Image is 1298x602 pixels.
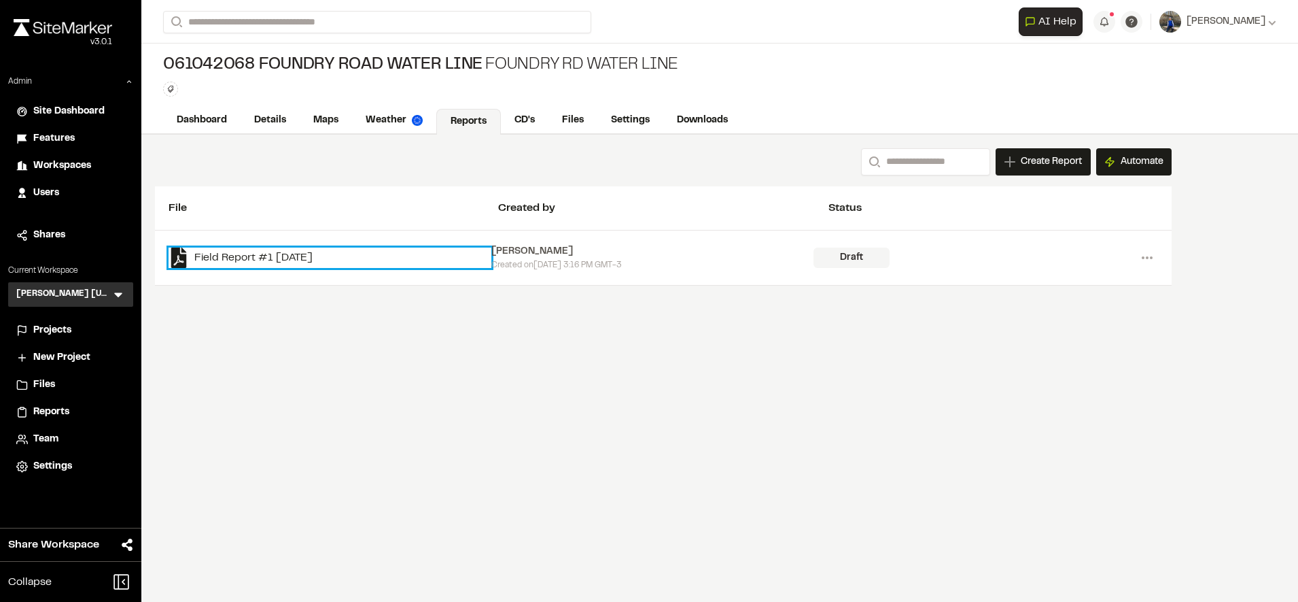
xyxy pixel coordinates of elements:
a: Reports [436,109,501,135]
span: [PERSON_NAME] [1187,14,1265,29]
div: [PERSON_NAME] [491,244,814,259]
span: Files [33,378,55,392]
span: Create Report [1021,154,1082,169]
span: Workspaces [33,158,91,173]
a: Features [16,131,125,146]
button: [PERSON_NAME] [1159,11,1276,33]
span: New Project [33,350,90,365]
span: Site Dashboard [33,104,105,119]
a: CD's [501,107,548,133]
a: Dashboard [163,107,241,133]
span: Users [33,186,59,201]
span: 061042068 Foundry Road Water Line [163,54,483,76]
div: Created on [DATE] 3:16 PM GMT-3 [491,259,814,271]
span: Share Workspace [8,537,99,553]
div: Oh geez...please don't... [14,36,112,48]
img: User [1159,11,1181,33]
span: Settings [33,459,72,474]
button: Search [163,11,188,33]
span: Projects [33,323,71,338]
button: Edit Tags [163,82,178,97]
h3: [PERSON_NAME] [US_STATE] [16,288,111,301]
p: Current Workspace [8,265,133,277]
div: File [169,200,498,216]
span: AI Help [1038,14,1076,30]
a: Team [16,432,125,447]
span: Reports [33,405,69,420]
button: Search [861,148,885,175]
a: Downloads [663,107,741,133]
a: Workspaces [16,158,125,173]
a: Users [16,186,125,201]
a: Projects [16,323,125,338]
a: Settings [16,459,125,474]
a: Settings [597,107,663,133]
a: Details [241,107,300,133]
a: Reports [16,405,125,420]
a: New Project [16,350,125,365]
a: Files [548,107,597,133]
div: Status [828,200,1158,216]
img: rebrand.png [14,19,112,36]
div: Foundry Rd Water Line [163,54,678,76]
a: Weather [352,107,436,133]
div: Created by [498,200,828,216]
button: Open AI Assistant [1019,7,1083,36]
div: Draft [813,248,890,268]
span: Collapse [8,574,52,590]
a: Shares [16,228,125,243]
a: Maps [300,107,352,133]
span: Features [33,131,75,146]
p: Admin [8,76,32,88]
button: Automate [1096,148,1172,175]
a: Field Report #1 [DATE] [169,248,491,268]
a: Site Dashboard [16,104,125,119]
a: Files [16,378,125,392]
span: Team [33,432,58,447]
span: Shares [33,228,65,243]
img: precipai.png [412,115,423,126]
div: Open AI Assistant [1019,7,1088,36]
